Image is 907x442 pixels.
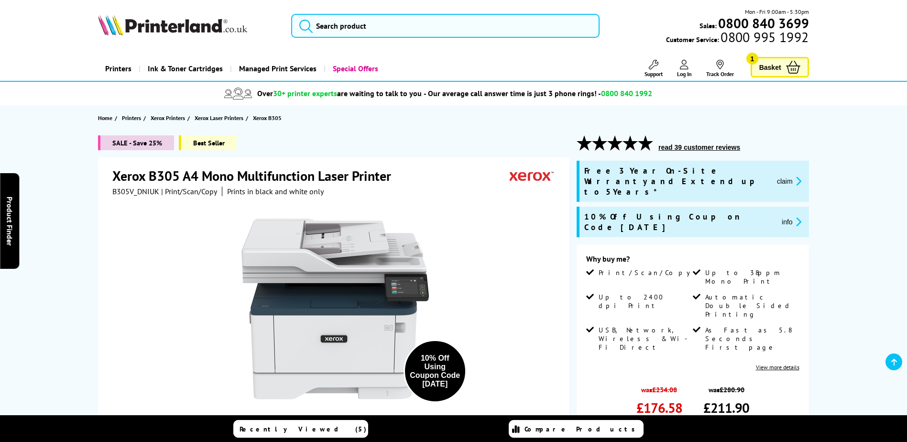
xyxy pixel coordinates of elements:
[98,56,139,81] a: Printers
[410,354,460,388] div: 10% Off Using Coupon Code [DATE]
[510,167,554,185] img: Xerox
[718,14,809,32] b: 0800 840 3699
[98,14,247,35] img: Printerland Logo
[584,166,769,197] span: Free 3 Year On-Site Warranty and Extend up to 5 Years*
[253,113,284,123] a: Xerox B305
[227,187,324,196] i: Prints in black and white only
[161,187,217,196] span: | Print/Scan/Copy
[599,326,690,352] span: USB, Network, Wireless & Wi-Fi Direct
[706,60,734,77] a: Track Order
[677,70,692,77] span: Log In
[720,385,744,394] strike: £280.90
[756,364,799,371] a: View more details
[112,167,401,185] h1: Xerox B305 A4 Mono Multifunction Laser Printer
[148,56,223,81] span: Ink & Toner Cartridges
[139,56,230,81] a: Ink & Toner Cartridges
[240,425,367,433] span: Recently Viewed (5)
[291,14,600,38] input: Search product
[195,113,243,123] span: Xerox Laser Printers
[122,113,141,123] span: Printers
[584,211,774,232] span: 10% Off Using Coupon Code [DATE]
[151,113,187,123] a: Xerox Printers
[717,19,809,28] a: 0800 840 3699
[751,57,809,77] a: Basket 1
[509,420,644,438] a: Compare Products
[195,113,246,123] a: Xerox Laser Printers
[645,70,663,77] span: Support
[636,380,682,394] span: was
[652,385,677,394] strike: £234.08
[233,420,368,438] a: Recently Viewed (5)
[98,113,115,123] a: Home
[98,135,174,150] span: SALE - Save 25%
[230,56,324,81] a: Managed Print Services
[179,135,237,150] span: Best Seller
[677,60,692,77] a: Log In
[98,14,279,37] a: Printerland Logo
[151,113,185,123] span: Xerox Printers
[705,326,797,352] span: As Fast as 5.8 Seconds First page
[273,88,337,98] span: 30+ printer experts
[241,215,429,403] img: Xerox B305
[599,268,697,277] span: Print/Scan/Copy
[586,254,799,268] div: Why buy me?
[705,293,797,319] span: Automatic Double Sided Printing
[656,143,743,152] button: read 39 customer reviews
[424,88,652,98] span: - Our average call answer time is just 3 phone rings! -
[525,425,640,433] span: Compare Products
[705,268,797,286] span: Up to 38ppm Mono Print
[636,399,682,417] span: £176.58
[746,53,758,65] span: 1
[112,187,159,196] span: B305V_DNIUK
[774,176,804,187] button: promo-description
[645,60,663,77] a: Support
[599,293,690,310] span: Up to 2400 dpi Print
[745,7,809,16] span: Mon - Fri 9:00am - 5:30pm
[324,56,385,81] a: Special Offers
[5,197,14,246] span: Product Finder
[122,113,143,123] a: Printers
[257,88,422,98] span: Over are waiting to talk to you
[601,88,652,98] span: 0800 840 1992
[759,61,781,74] span: Basket
[666,33,809,44] span: Customer Service:
[703,399,749,417] span: £211.90
[703,380,749,394] span: was
[253,113,282,123] span: Xerox B305
[779,216,804,227] button: promo-description
[98,113,112,123] span: Home
[719,33,809,42] span: 0800 995 1992
[699,21,717,30] span: Sales:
